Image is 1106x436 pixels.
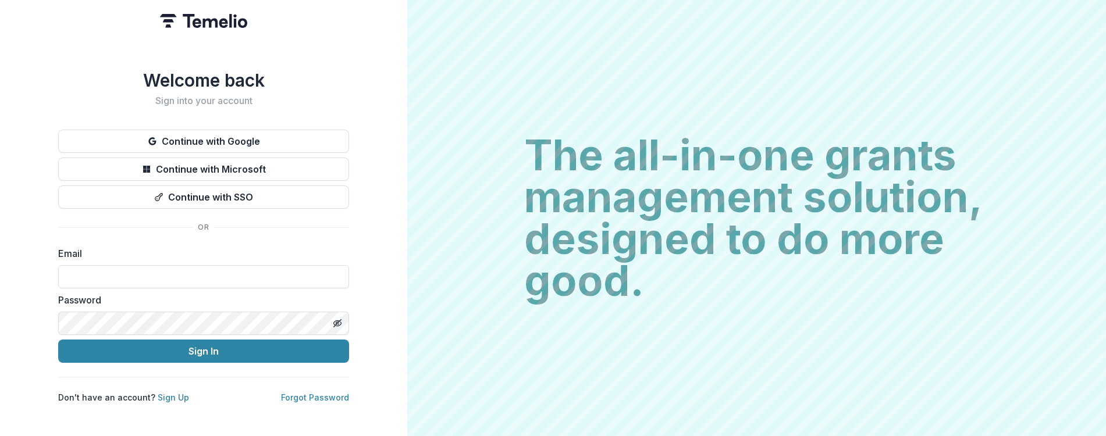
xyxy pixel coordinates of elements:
button: Continue with SSO [58,185,349,209]
button: Sign In [58,339,349,363]
img: Temelio [160,14,247,28]
p: Don't have an account? [58,391,189,403]
button: Continue with Google [58,130,349,153]
label: Password [58,293,342,307]
a: Sign Up [158,392,189,402]
button: Continue with Microsoft [58,158,349,181]
h2: Sign into your account [58,95,349,106]
a: Forgot Password [281,392,349,402]
h1: Welcome back [58,70,349,91]
label: Email [58,246,342,260]
button: Toggle password visibility [328,314,347,333]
